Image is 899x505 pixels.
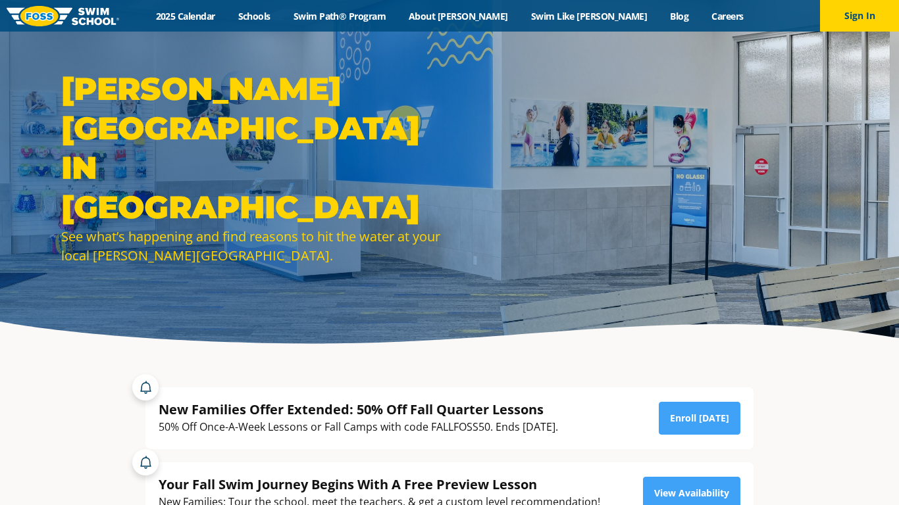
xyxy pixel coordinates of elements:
a: 2025 Calendar [144,10,226,22]
a: Enroll [DATE] [659,402,740,435]
div: Your Fall Swim Journey Begins With A Free Preview Lesson [159,475,600,493]
a: Schools [226,10,282,22]
a: About [PERSON_NAME] [398,10,520,22]
a: Swim Like [PERSON_NAME] [519,10,659,22]
a: Careers [700,10,755,22]
a: Blog [659,10,700,22]
div: See what’s happening and find reasons to hit the water at your local [PERSON_NAME][GEOGRAPHIC_DATA]. [61,227,443,265]
a: Swim Path® Program [282,10,397,22]
h1: [PERSON_NAME][GEOGRAPHIC_DATA] in [GEOGRAPHIC_DATA] [61,69,443,227]
img: FOSS Swim School Logo [7,6,119,26]
div: New Families Offer Extended: 50% Off Fall Quarter Lessons [159,400,558,418]
div: 50% Off Once-A-Week Lessons or Fall Camps with code FALLFOSS50. Ends [DATE]. [159,418,558,436]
